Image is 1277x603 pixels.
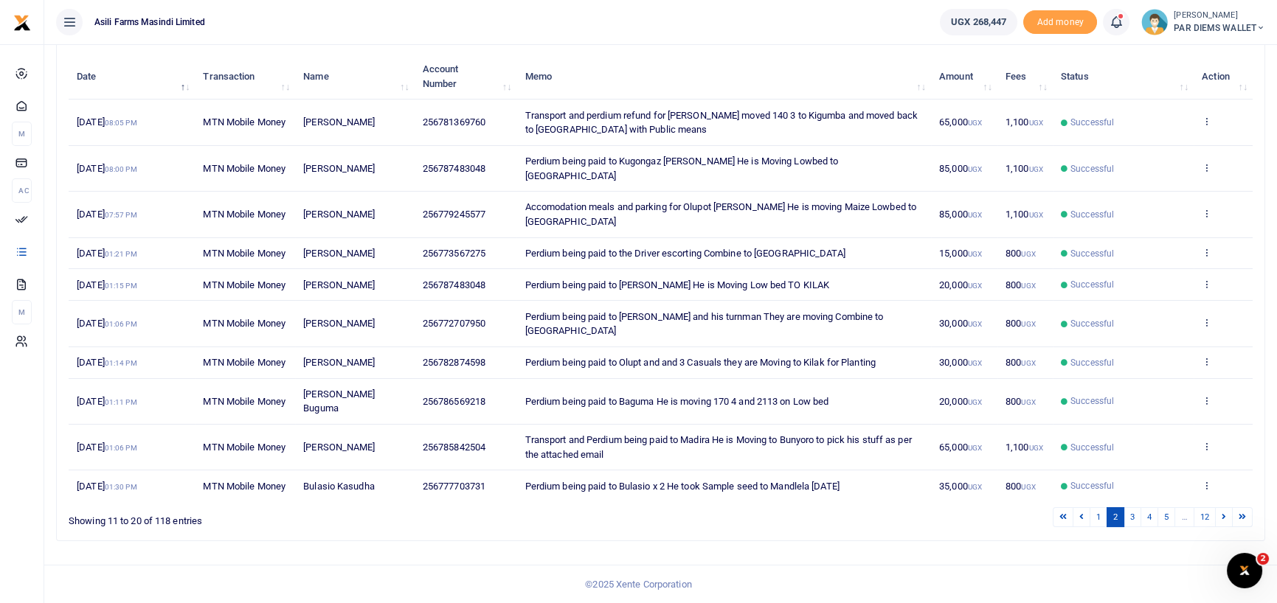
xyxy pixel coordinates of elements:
[940,9,1017,35] a: UGX 268,447
[77,442,136,453] span: [DATE]
[303,163,375,174] span: [PERSON_NAME]
[1006,481,1036,492] span: 800
[934,9,1023,35] li: Wallet ballance
[1023,10,1097,35] span: Add money
[13,16,31,27] a: logo-small logo-large logo-large
[423,279,485,290] span: 256787483048
[89,15,211,29] span: Asili Farms Masindi Limited
[203,279,285,290] span: MTN Mobile Money
[939,209,982,220] span: 85,000
[105,398,137,406] small: 01:11 PM
[77,396,136,407] span: [DATE]
[1006,357,1036,368] span: 800
[525,110,918,136] span: Transport and perdium refund for [PERSON_NAME] moved 140 3 to Kigumba and moved back to [GEOGRAPH...
[1006,116,1043,128] span: 1,100
[1194,54,1253,100] th: Action: activate to sort column ascending
[77,318,136,329] span: [DATE]
[303,388,375,414] span: [PERSON_NAME] Buguma
[1070,394,1114,408] span: Successful
[77,116,136,128] span: [DATE]
[1006,396,1036,407] span: 800
[303,318,375,329] span: [PERSON_NAME]
[525,279,830,290] span: Perdium being paid to [PERSON_NAME] He is Moving Low bed TO KILAK
[303,357,375,368] span: [PERSON_NAME]
[968,165,982,173] small: UGX
[203,357,285,368] span: MTN Mobile Money
[295,54,415,100] th: Name: activate to sort column ascending
[105,483,137,491] small: 01:30 PM
[939,357,982,368] span: 30,000
[1070,116,1114,129] span: Successful
[1021,250,1035,258] small: UGX
[951,15,1006,29] span: UGX 268,447
[195,54,295,100] th: Transaction: activate to sort column ascending
[105,282,137,290] small: 01:15 PM
[939,396,982,407] span: 20,000
[939,279,982,290] span: 20,000
[939,442,982,453] span: 65,000
[423,357,485,368] span: 256782874598
[997,54,1053,100] th: Fees: activate to sort column ascending
[525,248,845,259] span: Perdium being paid to the Driver escorting Combine to [GEOGRAPHIC_DATA]
[1070,247,1114,260] span: Successful
[1029,211,1043,219] small: UGX
[1141,9,1168,35] img: profile-user
[525,201,916,227] span: Accomodation meals and parking for Olupot [PERSON_NAME] He is moving Maize Lowbed to [GEOGRAPHIC_...
[105,359,137,367] small: 01:14 PM
[939,163,982,174] span: 85,000
[1070,356,1114,369] span: Successful
[1090,507,1107,527] a: 1
[303,279,375,290] span: [PERSON_NAME]
[203,318,285,329] span: MTN Mobile Money
[968,398,982,406] small: UGX
[77,209,136,220] span: [DATE]
[1070,479,1114,492] span: Successful
[1070,162,1114,175] span: Successful
[1021,359,1035,367] small: UGX
[1141,9,1265,35] a: profile-user [PERSON_NAME] PAR DIEMS WALLET
[525,396,829,407] span: Perdium being paid to Baguma He is moving 170 4 and 2113 on Low bed
[1141,507,1158,527] a: 4
[1053,54,1194,100] th: Status: activate to sort column ascending
[1174,21,1265,35] span: PAR DIEMS WALLET
[69,54,195,100] th: Date: activate to sort column descending
[939,481,982,492] span: 35,000
[1006,318,1036,329] span: 800
[1006,279,1036,290] span: 800
[1006,209,1043,220] span: 1,100
[423,481,485,492] span: 256777703731
[968,250,982,258] small: UGX
[1157,507,1175,527] a: 5
[1023,10,1097,35] li: Toup your wallet
[1029,119,1043,127] small: UGX
[423,248,485,259] span: 256773567275
[203,481,285,492] span: MTN Mobile Money
[77,279,136,290] span: [DATE]
[69,506,556,529] div: Showing 11 to 20 of 118 entries
[415,54,517,100] th: Account Number: activate to sort column ascending
[12,122,32,146] li: M
[303,116,375,128] span: [PERSON_NAME]
[1006,163,1043,174] span: 1,100
[423,209,485,220] span: 256779245577
[516,54,931,100] th: Memo: activate to sort column ascending
[1021,398,1035,406] small: UGX
[1006,442,1043,453] span: 1,100
[105,250,137,258] small: 01:21 PM
[105,320,137,328] small: 01:06 PM
[1070,208,1114,221] span: Successful
[203,209,285,220] span: MTN Mobile Money
[77,481,136,492] span: [DATE]
[968,119,982,127] small: UGX
[423,116,485,128] span: 256781369760
[1124,507,1141,527] a: 3
[1006,248,1036,259] span: 800
[939,116,982,128] span: 65,000
[13,14,31,32] img: logo-small
[525,434,912,460] span: Transport and Perdium being paid to Madira He is Moving to Bunyoro to pick his stuff as per the a...
[105,211,137,219] small: 07:57 PM
[303,209,375,220] span: [PERSON_NAME]
[1194,507,1216,527] a: 12
[968,444,982,452] small: UGX
[303,481,375,492] span: Bulasio Kasudha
